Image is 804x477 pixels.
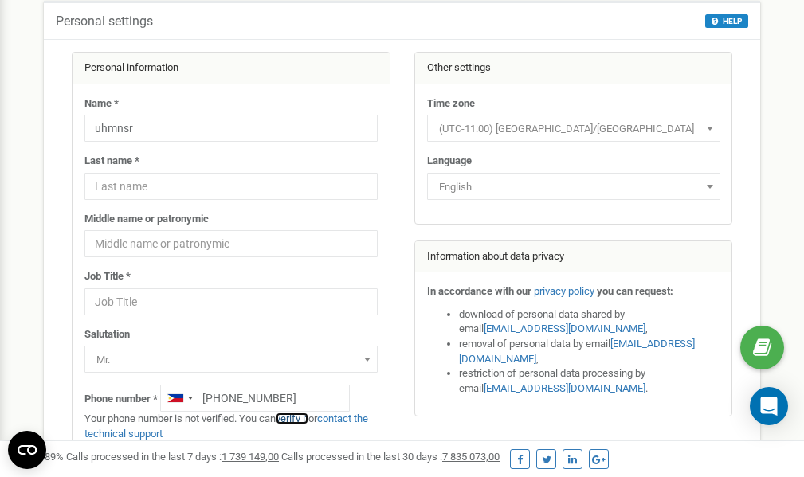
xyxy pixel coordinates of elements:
[597,285,673,297] strong: you can request:
[534,285,594,297] a: privacy policy
[705,14,748,28] button: HELP
[73,53,390,84] div: Personal information
[8,431,46,469] button: Open CMP widget
[84,346,378,373] span: Mr.
[281,451,500,463] span: Calls processed in the last 30 days :
[84,327,130,342] label: Salutation
[66,451,279,463] span: Calls processed in the last 7 days :
[56,14,153,29] h5: Personal settings
[222,451,279,463] u: 1 739 149,00
[427,115,720,142] span: (UTC-11:00) Pacific/Midway
[161,385,198,411] div: Telephone country code
[415,241,732,273] div: Information about data privacy
[459,307,720,337] li: download of personal data shared by email ,
[84,392,158,407] label: Phone number *
[427,154,472,169] label: Language
[415,53,732,84] div: Other settings
[84,173,378,200] input: Last name
[84,115,378,142] input: Name
[484,323,645,334] a: [EMAIL_ADDRESS][DOMAIN_NAME]
[459,338,695,365] a: [EMAIL_ADDRESS][DOMAIN_NAME]
[459,337,720,366] li: removal of personal data by email ,
[160,385,350,412] input: +1-800-555-55-55
[427,173,720,200] span: English
[427,96,475,111] label: Time zone
[276,412,308,424] a: verify it
[433,118,715,140] span: (UTC-11:00) Pacific/Midway
[750,387,788,425] div: Open Intercom Messenger
[84,96,119,111] label: Name *
[90,349,372,371] span: Mr.
[459,366,720,396] li: restriction of personal data processing by email .
[427,285,531,297] strong: In accordance with our
[84,412,368,440] a: contact the technical support
[84,412,378,441] p: Your phone number is not verified. You can or
[84,154,139,169] label: Last name *
[84,212,209,227] label: Middle name or patronymic
[433,176,715,198] span: English
[442,451,500,463] u: 7 835 073,00
[84,269,131,284] label: Job Title *
[84,230,378,257] input: Middle name or patronymic
[84,288,378,315] input: Job Title
[484,382,645,394] a: [EMAIL_ADDRESS][DOMAIN_NAME]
